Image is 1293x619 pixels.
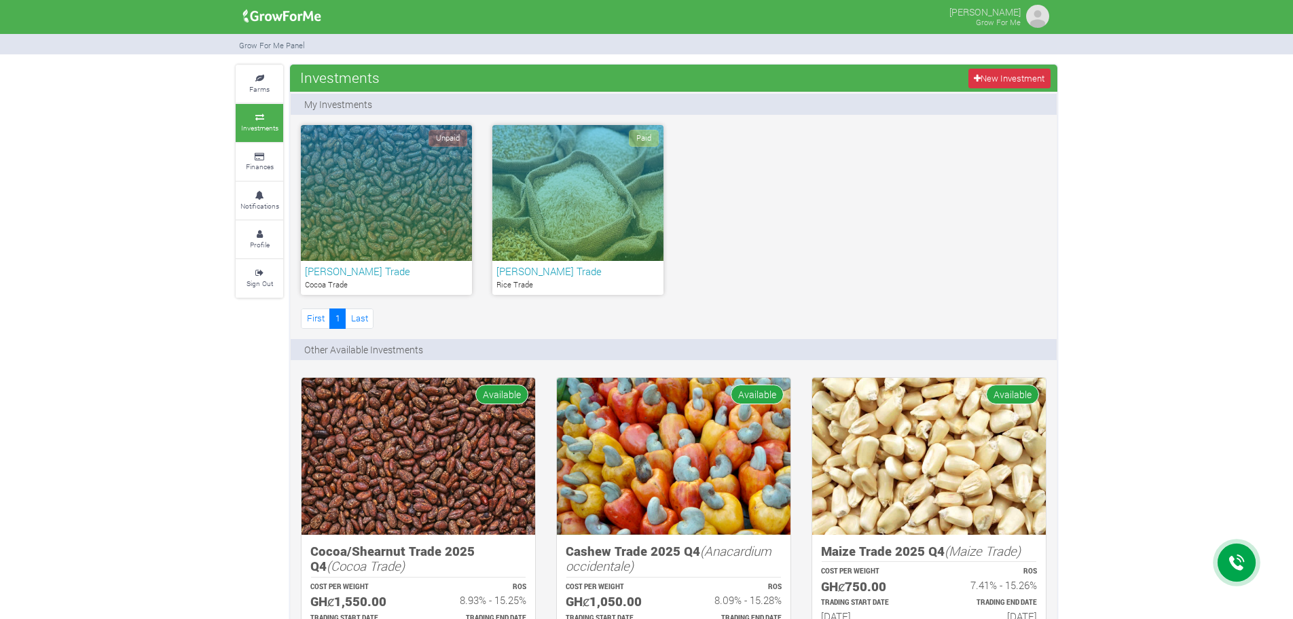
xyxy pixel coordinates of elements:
[301,125,472,295] a: Unpaid [PERSON_NAME] Trade Cocoa Trade
[821,598,917,608] p: Estimated Trading Start Date
[297,64,383,91] span: Investments
[247,279,273,288] small: Sign Out
[310,582,406,593] p: COST PER WEIGHT
[821,579,917,595] h5: GHȼ750.00
[236,65,283,103] a: Farms
[240,201,279,211] small: Notifications
[239,40,305,50] small: Grow For Me Panel
[329,308,346,328] a: 1
[976,17,1021,27] small: Grow For Me
[949,3,1021,19] p: [PERSON_NAME]
[566,542,771,575] i: (Anacardium occidentale)
[302,378,535,535] img: growforme image
[731,385,784,404] span: Available
[821,544,1037,559] h5: Maize Trade 2025 Q4
[301,308,374,328] nav: Page Navigation
[241,123,278,132] small: Investments
[941,567,1037,577] p: ROS
[941,598,1037,608] p: Estimated Trading End Date
[566,544,782,574] h5: Cashew Trade 2025 Q4
[236,221,283,258] a: Profile
[557,378,790,535] img: growforme image
[236,104,283,141] a: Investments
[629,130,659,147] span: Paid
[238,3,326,30] img: growforme image
[431,594,526,606] h6: 8.93% - 15.25%
[327,557,405,574] i: (Cocoa Trade)
[686,594,782,606] h6: 8.09% - 15.28%
[968,69,1051,88] a: New Investment
[986,385,1039,404] span: Available
[236,260,283,297] a: Sign Out
[429,130,467,147] span: Unpaid
[475,385,528,404] span: Available
[821,567,917,577] p: COST PER WEIGHT
[301,308,330,328] a: First
[345,308,374,328] a: Last
[431,582,526,593] p: ROS
[305,265,468,277] h6: [PERSON_NAME] Trade
[236,143,283,181] a: Finances
[305,279,468,291] p: Cocoa Trade
[310,594,406,609] h5: GHȼ1,550.00
[686,582,782,593] p: ROS
[496,265,659,277] h6: [PERSON_NAME] Trade
[812,378,1046,535] img: growforme image
[941,579,1037,591] h6: 7.41% - 15.26%
[249,84,270,94] small: Farms
[304,97,372,111] p: My Investments
[492,125,663,295] a: Paid [PERSON_NAME] Trade Rice Trade
[250,240,270,249] small: Profile
[1024,3,1051,30] img: growforme image
[496,279,659,291] p: Rice Trade
[566,594,661,609] h5: GHȼ1,050.00
[945,542,1021,559] i: (Maize Trade)
[236,182,283,219] a: Notifications
[310,544,526,574] h5: Cocoa/Shearnut Trade 2025 Q4
[246,162,274,171] small: Finances
[304,342,423,357] p: Other Available Investments
[566,582,661,593] p: COST PER WEIGHT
